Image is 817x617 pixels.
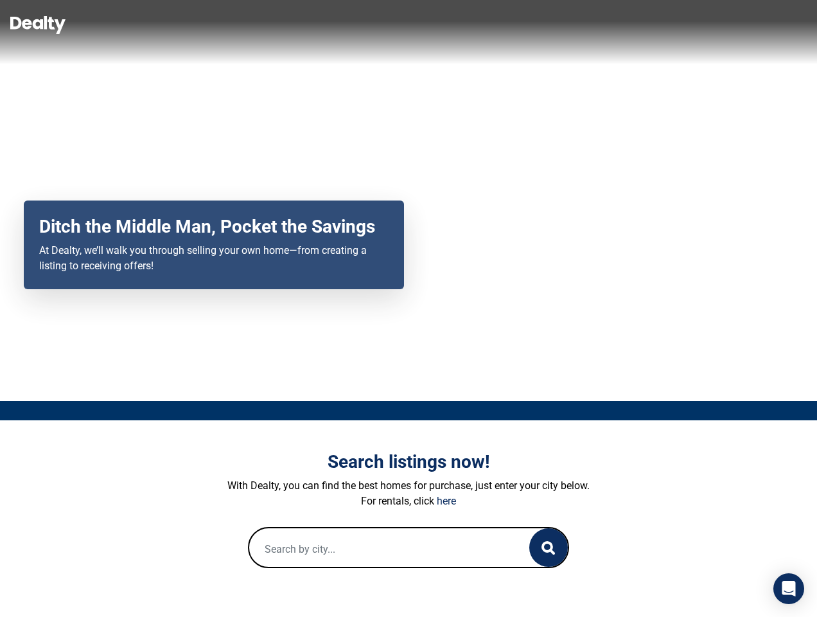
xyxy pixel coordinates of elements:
p: With Dealty, you can find the best homes for purchase, just enter your city below. [52,478,765,494]
div: Open Intercom Messenger [773,573,804,604]
h2: Ditch the Middle Man, Pocket the Savings [39,216,389,238]
p: At Dealty, we’ll walk you through selling your own home—from creating a listing to receiving offers! [39,243,389,274]
input: Search by city... [249,528,504,569]
img: Dealty - Buy, Sell & Rent Homes [10,16,66,34]
p: For rentals, click [52,494,765,509]
h3: Search listings now! [52,451,765,473]
a: here [437,495,456,507]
